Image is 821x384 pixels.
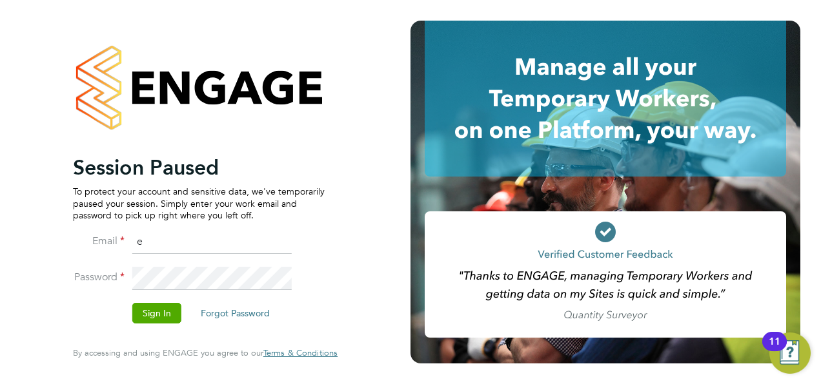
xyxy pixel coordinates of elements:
button: Forgot Password [190,303,280,323]
input: Enter your work email... [132,231,292,254]
button: Sign In [132,303,181,323]
p: To protect your account and sensitive data, we've temporarily paused your session. Simply enter y... [73,186,325,221]
a: Terms & Conditions [263,348,338,358]
div: 11 [769,341,780,358]
span: By accessing and using ENGAGE you agree to our [73,347,338,358]
h2: Session Paused [73,155,325,180]
label: Password [73,271,125,284]
label: Email [73,235,125,248]
button: Open Resource Center, 11 new notifications [769,332,811,374]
